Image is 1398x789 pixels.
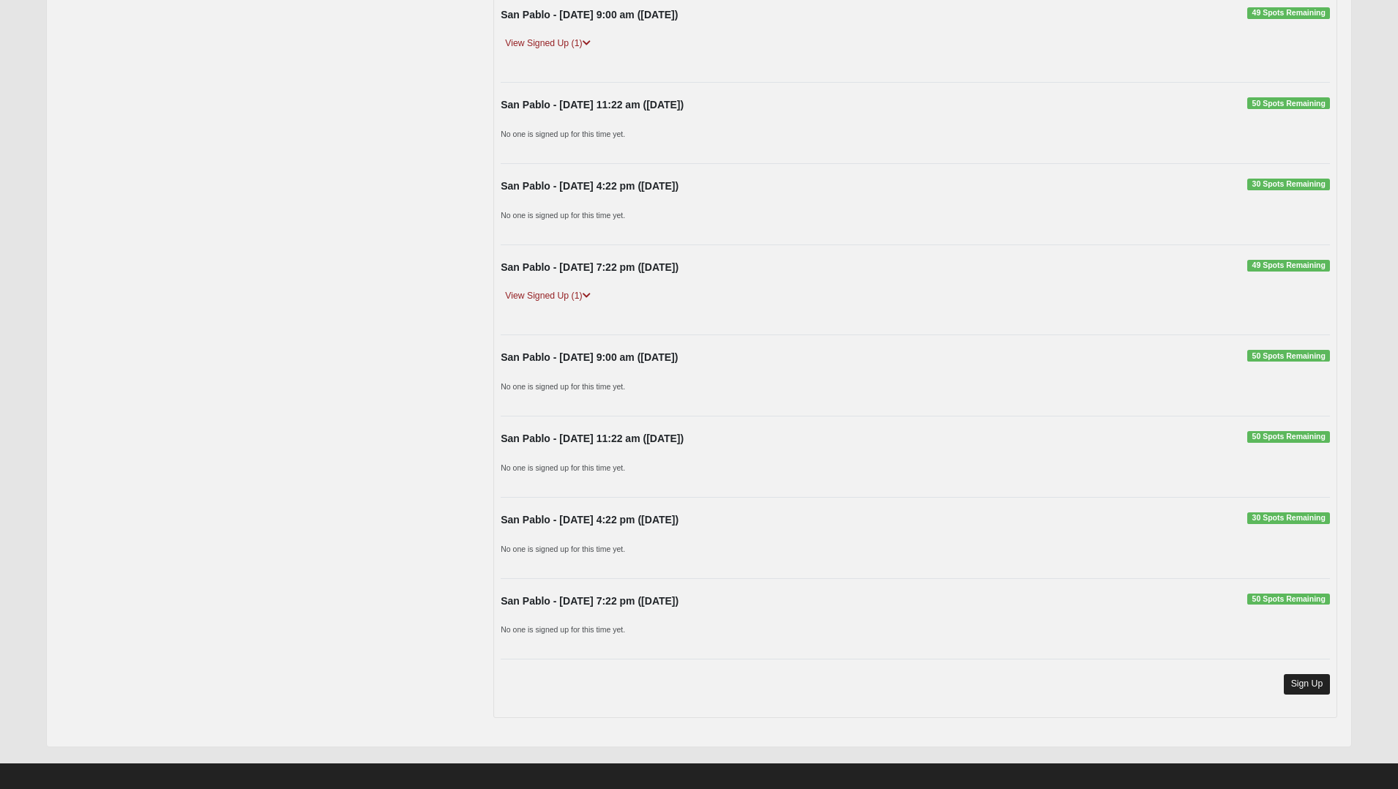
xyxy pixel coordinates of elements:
[501,625,625,634] small: No one is signed up for this time yet.
[1247,260,1330,272] span: 49 Spots Remaining
[501,9,678,20] strong: San Pablo - [DATE] 9:00 am ([DATE])
[1247,7,1330,19] span: 49 Spots Remaining
[501,463,625,472] small: No one is signed up for this time yet.
[501,211,625,220] small: No one is signed up for this time yet.
[1247,179,1330,190] span: 30 Spots Remaining
[501,261,679,273] strong: San Pablo - [DATE] 7:22 pm ([DATE])
[501,130,625,138] small: No one is signed up for this time yet.
[1284,674,1331,694] a: Sign Up
[501,99,684,111] strong: San Pablo - [DATE] 11:22 am ([DATE])
[501,514,679,526] strong: San Pablo - [DATE] 4:22 pm ([DATE])
[501,595,679,607] strong: San Pablo - [DATE] 7:22 pm ([DATE])
[1247,512,1330,524] span: 30 Spots Remaining
[501,288,594,304] a: View Signed Up (1)
[1247,594,1330,605] span: 50 Spots Remaining
[501,545,625,553] small: No one is signed up for this time yet.
[501,351,678,363] strong: San Pablo - [DATE] 9:00 am ([DATE])
[501,36,594,51] a: View Signed Up (1)
[501,180,679,192] strong: San Pablo - [DATE] 4:22 pm ([DATE])
[501,382,625,391] small: No one is signed up for this time yet.
[1247,350,1330,362] span: 50 Spots Remaining
[501,433,684,444] strong: San Pablo - [DATE] 11:22 am ([DATE])
[1247,431,1330,443] span: 50 Spots Remaining
[1247,97,1330,109] span: 50 Spots Remaining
